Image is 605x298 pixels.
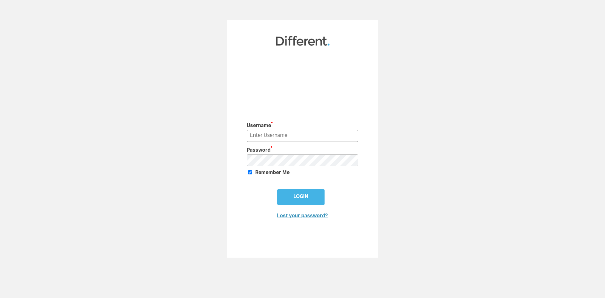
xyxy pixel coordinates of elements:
label: Username [247,120,326,130]
input: Login [277,189,325,205]
input: Enter Username [247,130,359,142]
span: Remember Me [255,171,290,176]
img: Different Funds [275,35,330,46]
a: Lost your password? [277,214,328,219]
label: Password [247,145,326,155]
